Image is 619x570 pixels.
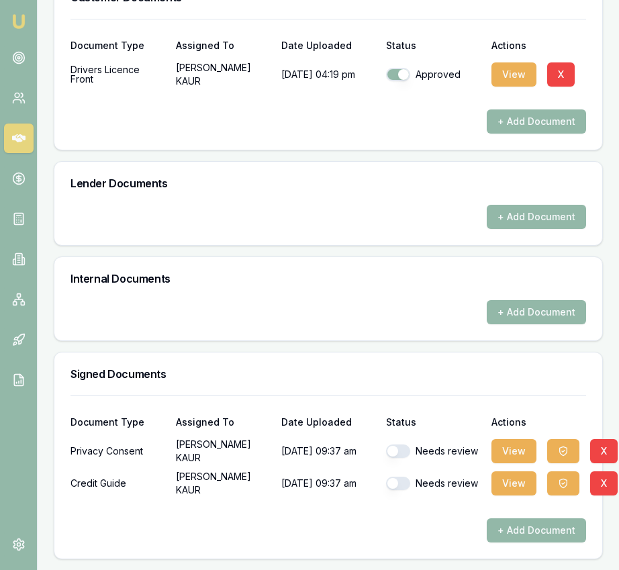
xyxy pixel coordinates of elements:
h3: Signed Documents [70,369,586,379]
button: + Add Document [487,518,586,542]
div: Actions [491,418,586,427]
h3: Internal Documents [70,273,586,284]
button: X [590,471,618,495]
img: emu-icon-u.png [11,13,27,30]
div: Date Uploaded [281,418,376,427]
div: Document Type [70,418,165,427]
p: [PERSON_NAME] KAUR [176,61,271,88]
button: + Add Document [487,109,586,134]
div: Assigned To [176,41,271,50]
div: Credit Guide [70,470,165,497]
div: Needs review [386,477,481,490]
button: View [491,62,536,87]
p: [DATE] 09:37 am [281,470,376,497]
div: Drivers Licence Front [70,61,165,88]
button: View [491,439,536,463]
p: [DATE] 04:19 pm [281,61,376,88]
p: [PERSON_NAME] KAUR [176,470,271,497]
button: + Add Document [487,300,586,324]
h3: Lender Documents [70,178,586,189]
div: Actions [491,41,586,50]
div: Document Type [70,41,165,50]
div: Status [386,418,481,427]
button: View [491,471,536,495]
button: + Add Document [487,205,586,229]
p: [DATE] 09:37 am [281,438,376,465]
p: [PERSON_NAME] KAUR [176,438,271,465]
div: Approved [386,68,481,81]
button: X [590,439,618,463]
div: Date Uploaded [281,41,376,50]
button: X [547,62,575,87]
div: Needs review [386,444,481,458]
div: Assigned To [176,418,271,427]
div: Privacy Consent [70,438,165,465]
div: Status [386,41,481,50]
